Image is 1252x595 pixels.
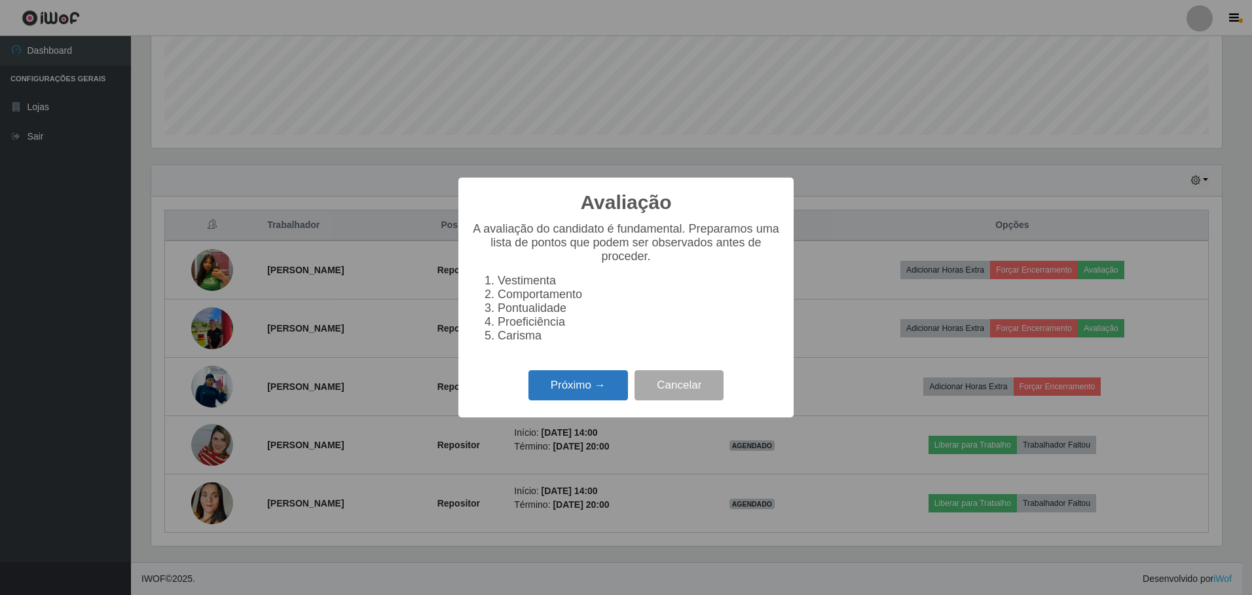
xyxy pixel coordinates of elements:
h2: Avaliação [581,191,672,214]
button: Próximo → [528,370,628,401]
li: Comportamento [498,288,781,301]
p: A avaliação do candidato é fundamental. Preparamos uma lista de pontos que podem ser observados a... [471,222,781,263]
button: Cancelar [635,370,724,401]
li: Vestimenta [498,274,781,288]
li: Proeficiência [498,315,781,329]
li: Pontualidade [498,301,781,315]
li: Carisma [498,329,781,343]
